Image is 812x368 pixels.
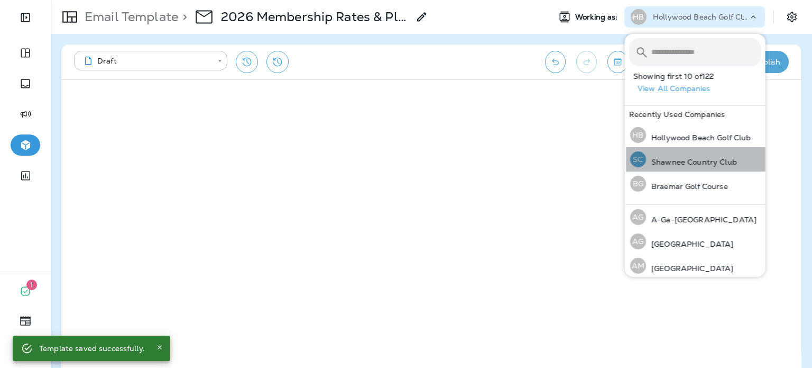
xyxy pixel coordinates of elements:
p: Showing first 10 of 122 [633,72,765,80]
button: AG[GEOGRAPHIC_DATA] [625,229,765,254]
div: AM [630,258,646,274]
button: AGA-Ga-[GEOGRAPHIC_DATA] [625,205,765,229]
p: Braemar Golf Course [646,182,728,191]
div: Draft [81,56,210,66]
button: SCShawnee Country Club [625,147,765,172]
button: BGBraemar Golf Course [625,172,765,196]
button: HBHollywood Beach Golf Club [625,123,765,147]
p: Email Template [80,9,178,25]
p: A-Ga-[GEOGRAPHIC_DATA] [646,216,756,224]
p: 2026 Membership Rates & Play Passes - 5/29 (5) [221,9,409,25]
span: Working as: [575,13,620,22]
button: Toggle preview [607,51,628,73]
p: Hollywood Beach Golf Club [646,133,751,142]
div: SC [630,151,646,167]
span: 1 [26,280,37,290]
div: BG [630,176,646,192]
p: Shawnee Country Club [646,158,737,166]
div: AG [630,234,646,249]
div: HB [630,127,646,143]
div: AG [630,209,646,225]
div: HB [631,9,647,25]
p: [GEOGRAPHIC_DATA] [646,240,733,248]
button: Close [153,341,166,354]
button: View All Companies [633,80,765,97]
button: AM[GEOGRAPHIC_DATA] [625,254,765,278]
button: Settings [782,7,801,26]
p: Hollywood Beach Golf Club [653,13,748,21]
p: [GEOGRAPHIC_DATA] [646,264,733,273]
button: Expand Sidebar [11,7,40,28]
button: 1 [11,281,40,302]
button: Restore from previous version [236,51,258,73]
button: View Changelog [266,51,289,73]
p: > [178,9,187,25]
button: Undo [545,51,566,73]
div: Recently Used Companies [625,106,765,123]
div: Template saved successfully. [39,339,145,358]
